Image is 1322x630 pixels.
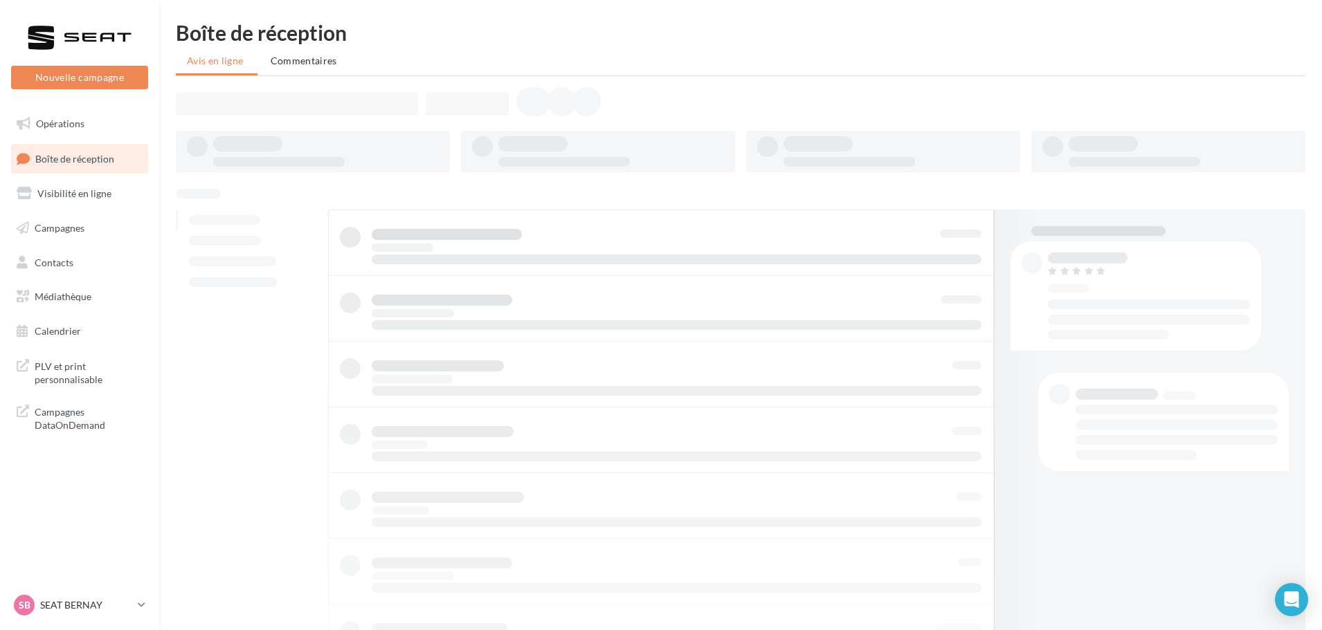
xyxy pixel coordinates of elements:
[35,325,81,337] span: Calendrier
[35,222,84,234] span: Campagnes
[8,179,151,208] a: Visibilité en ligne
[35,357,143,387] span: PLV et print personnalisable
[8,144,151,174] a: Boîte de réception
[8,248,151,277] a: Contacts
[8,397,151,438] a: Campagnes DataOnDemand
[37,187,111,199] span: Visibilité en ligne
[8,109,151,138] a: Opérations
[35,256,73,268] span: Contacts
[40,598,132,612] p: SEAT BERNAY
[35,402,143,432] span: Campagnes DataOnDemand
[8,351,151,392] a: PLV et print personnalisable
[8,282,151,311] a: Médiathèque
[35,290,91,302] span: Médiathèque
[8,214,151,243] a: Campagnes
[11,66,148,89] button: Nouvelle campagne
[36,118,84,129] span: Opérations
[19,598,30,612] span: SB
[176,22,1305,43] div: Boîte de réception
[1275,583,1308,616] div: Open Intercom Messenger
[35,152,114,164] span: Boîte de réception
[271,55,337,66] span: Commentaires
[8,317,151,346] a: Calendrier
[11,592,148,618] a: SB SEAT BERNAY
